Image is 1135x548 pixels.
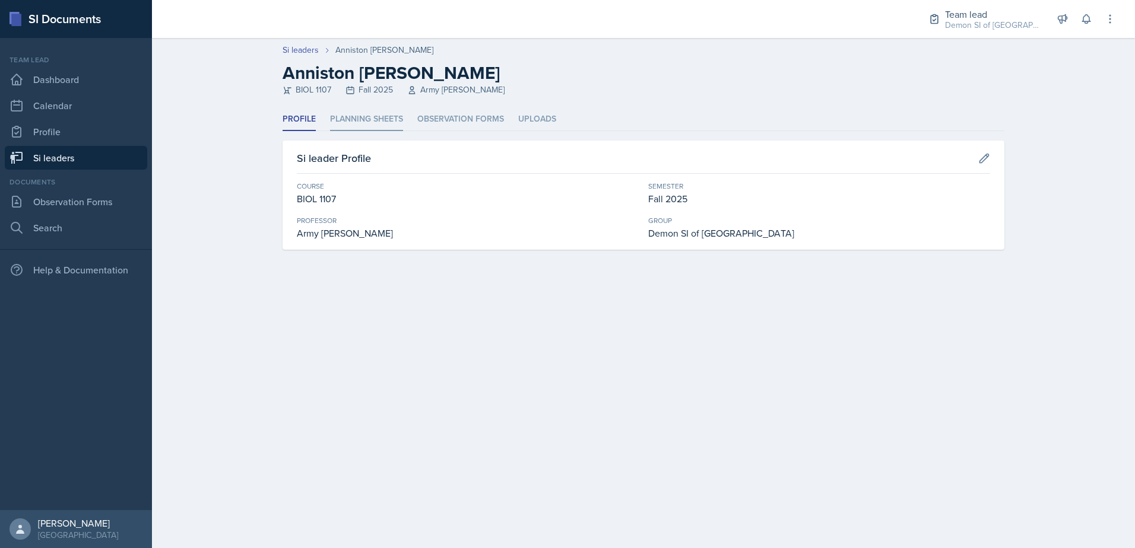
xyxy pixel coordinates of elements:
[38,517,118,529] div: [PERSON_NAME]
[335,44,433,56] div: Anniston [PERSON_NAME]
[297,181,639,192] div: Course
[283,44,319,56] a: Si leaders
[945,7,1040,21] div: Team lead
[297,150,371,166] h3: Si leader Profile
[648,192,990,206] div: Fall 2025
[5,258,147,282] div: Help & Documentation
[648,181,990,192] div: Semester
[5,216,147,240] a: Search
[5,94,147,117] a: Calendar
[297,192,639,206] div: BIOL 1107
[5,177,147,187] div: Documents
[38,529,118,541] div: [GEOGRAPHIC_DATA]
[5,190,147,214] a: Observation Forms
[648,215,990,226] div: Group
[283,108,316,131] li: Profile
[518,108,556,131] li: Uploads
[330,108,403,131] li: Planning Sheets
[5,146,147,170] a: Si leaders
[417,108,504,131] li: Observation Forms
[283,62,1004,84] h2: Anniston [PERSON_NAME]
[297,226,639,240] div: Army [PERSON_NAME]
[648,226,990,240] div: Demon SI of [GEOGRAPHIC_DATA]
[945,19,1040,31] div: Demon SI of [GEOGRAPHIC_DATA] / Fall 2025
[5,55,147,65] div: Team lead
[5,68,147,91] a: Dashboard
[297,215,639,226] div: Professor
[283,84,1004,96] div: BIOL 1107 Fall 2025 Army [PERSON_NAME]
[5,120,147,144] a: Profile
